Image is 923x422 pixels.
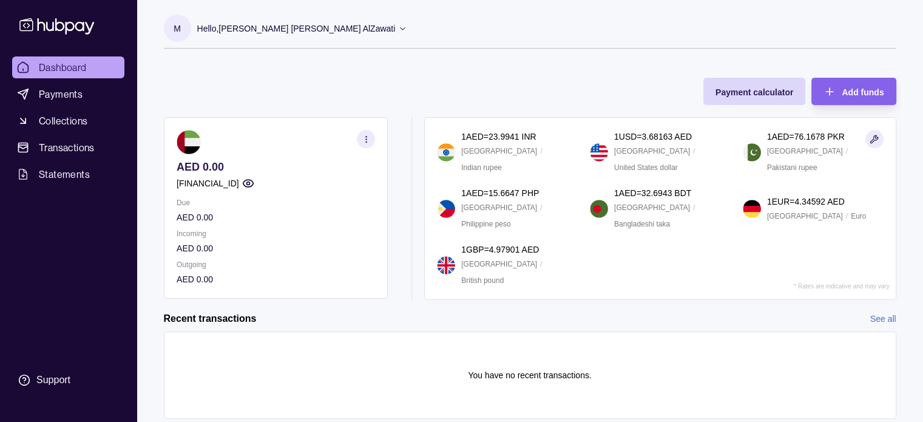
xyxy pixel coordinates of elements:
[693,201,695,214] p: /
[39,140,95,155] span: Transactions
[767,130,845,143] p: 1 AED = 76.1678 PKR
[461,217,510,231] p: Philippine peso
[870,312,896,325] a: See all
[461,274,504,287] p: British pound
[12,110,124,132] a: Collections
[177,258,375,271] p: Outgoing
[437,256,455,274] img: gb
[39,60,87,75] span: Dashboard
[846,145,848,158] p: /
[461,130,536,143] p: 1 AED = 23.9941 INR
[177,211,375,224] p: AED 0.00
[468,369,591,382] p: You have no recent transactions.
[461,145,537,158] p: [GEOGRAPHIC_DATA]
[851,209,866,223] p: Euro
[614,217,670,231] p: Bangladeshi taka
[177,242,375,255] p: AED 0.00
[614,161,678,174] p: United States dollar
[177,130,201,154] img: ae
[461,161,502,174] p: Indian rupee
[767,145,843,158] p: [GEOGRAPHIC_DATA]
[703,78,805,105] button: Payment calculator
[177,177,239,190] p: [FINANCIAL_ID]
[540,257,542,271] p: /
[437,143,455,162] img: in
[177,196,375,209] p: Due
[767,161,817,174] p: Pakistani rupee
[715,87,793,97] span: Payment calculator
[197,22,396,35] p: Hello, [PERSON_NAME] [PERSON_NAME] AlZawati
[846,209,848,223] p: /
[590,200,608,218] img: bd
[693,145,695,158] p: /
[842,87,884,97] span: Add funds
[614,145,690,158] p: [GEOGRAPHIC_DATA]
[540,201,542,214] p: /
[437,200,455,218] img: ph
[461,243,539,256] p: 1 GBP = 4.97901 AED
[590,143,608,162] img: us
[540,145,542,158] p: /
[177,160,375,174] p: AED 0.00
[767,209,843,223] p: [GEOGRAPHIC_DATA]
[177,273,375,286] p: AED 0.00
[164,312,257,325] h2: Recent transactions
[743,200,761,218] img: de
[39,87,83,101] span: Payments
[39,167,90,182] span: Statements
[12,163,124,185] a: Statements
[12,137,124,158] a: Transactions
[39,114,87,128] span: Collections
[461,257,537,271] p: [GEOGRAPHIC_DATA]
[767,195,845,208] p: 1 EUR = 4.34592 AED
[614,201,690,214] p: [GEOGRAPHIC_DATA]
[461,201,537,214] p: [GEOGRAPHIC_DATA]
[12,367,124,393] a: Support
[461,186,539,200] p: 1 AED = 15.6647 PHP
[743,143,761,162] img: pk
[174,22,181,35] p: M
[177,227,375,240] p: Incoming
[12,83,124,105] a: Payments
[614,186,691,200] p: 1 AED = 32.6943 BDT
[614,130,692,143] p: 1 USD = 3.68163 AED
[794,283,889,290] p: * Rates are indicative and may vary
[811,78,896,105] button: Add funds
[36,373,70,387] div: Support
[12,56,124,78] a: Dashboard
